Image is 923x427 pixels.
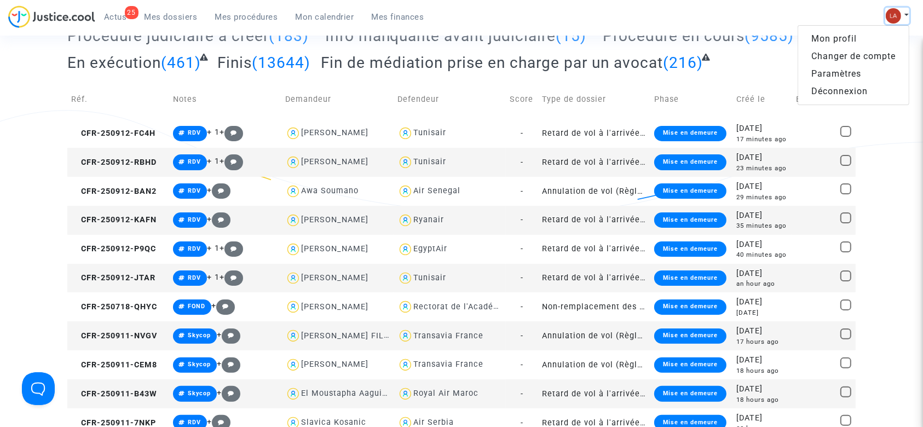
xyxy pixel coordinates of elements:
[538,379,650,408] td: Retard de vol à l'arrivée (Règlement CE n°261/2004)
[397,154,413,170] img: icon-user.svg
[207,157,220,166] span: + 1
[285,241,301,257] img: icon-user.svg
[538,148,650,177] td: Retard de vol à l'arrivée (hors UE - Convention de [GEOGRAPHIC_DATA])
[603,27,745,45] span: Procédure en cours
[285,154,301,170] img: icon-user.svg
[269,27,309,45] span: (183)
[521,273,523,282] span: -
[220,244,243,253] span: +
[207,417,230,426] span: +
[188,332,211,339] span: Skycop
[217,388,240,397] span: +
[654,183,726,199] div: Mise en demeure
[188,187,201,194] span: RDV
[654,299,726,315] div: Mise en demeure
[394,80,506,119] td: Defendeur
[296,12,354,22] span: Mon calendrier
[521,215,523,224] span: -
[413,418,454,427] div: Air Serbia
[663,54,703,72] span: (216)
[397,270,413,286] img: icon-user.svg
[397,212,413,228] img: icon-user.svg
[654,357,726,373] div: Mise en demeure
[521,360,523,370] span: -
[521,129,523,138] span: -
[736,135,788,144] div: 17 minutes ago
[736,164,788,173] div: 23 minutes ago
[104,12,127,22] span: Actus
[397,386,413,402] img: icon-user.svg
[220,157,243,166] span: +
[538,177,650,206] td: Annulation de vol (Règlement CE n°261/2004)
[538,350,650,379] td: Annulation de vol (Règlement CE n°261/2004)
[217,54,252,72] span: Finis
[252,54,310,72] span: (13644)
[301,331,394,341] div: [PERSON_NAME] FILET
[413,273,446,282] div: Tunisair
[71,244,156,253] span: CFR-250912-P9QC
[650,80,732,119] td: Phase
[736,325,788,337] div: [DATE]
[736,239,788,251] div: [DATE]
[215,12,278,22] span: Mes procédures
[211,301,235,310] span: +
[736,366,788,376] div: 18 hours ago
[207,215,230,224] span: +
[654,270,726,286] div: Mise en demeure
[325,27,556,45] span: Info manquante avant judiciaire
[413,215,444,224] div: Ryanair
[95,9,136,25] a: 25Actus
[736,395,788,405] div: 18 hours ago
[745,27,794,45] span: (9585)
[287,9,363,25] a: Mon calendrier
[413,186,460,195] div: Air Senegal
[736,308,788,318] div: [DATE]
[71,331,157,341] span: CFR-250911-NVGV
[413,302,553,311] div: Rectorat de l'Académie de Rennes
[413,128,446,137] div: Tunisair
[206,9,287,25] a: Mes procédures
[321,54,663,72] span: Fin de médiation prise en charge par un avocat
[736,193,788,202] div: 29 minutes ago
[413,360,483,369] div: Transavia France
[301,389,392,398] div: El Moustapha Aaguida
[397,299,413,315] img: icon-user.svg
[301,215,368,224] div: [PERSON_NAME]
[188,129,201,136] span: RDV
[207,186,230,195] span: +
[220,273,243,282] span: +
[413,157,446,166] div: Tunisair
[71,389,157,399] span: CFR-250911-B43W
[8,5,95,28] img: jc-logo.svg
[71,129,155,138] span: CFR-250912-FC4H
[285,212,301,228] img: icon-user.svg
[397,125,413,141] img: icon-user.svg
[188,303,206,310] span: FOND
[798,83,909,100] a: Déconnexion
[654,126,726,141] div: Mise en demeure
[538,80,650,119] td: Type de dossier
[71,187,157,196] span: CFR-250912-BAN2
[285,328,301,344] img: icon-user.svg
[521,331,523,341] span: -
[285,125,301,141] img: icon-user.svg
[736,250,788,259] div: 40 minutes ago
[207,273,220,282] span: + 1
[301,302,368,311] div: [PERSON_NAME]
[413,244,447,253] div: EgyptAir
[71,273,155,282] span: CFR-250912-JTAR
[521,244,523,253] span: -
[281,80,394,119] td: Demandeur
[188,361,211,368] span: Skycop
[363,9,433,25] a: Mes finances
[538,292,650,321] td: Non-remplacement des professeurs/enseignants absents
[188,245,201,252] span: RDV
[285,270,301,286] img: icon-user.svg
[736,221,788,230] div: 35 minutes ago
[71,302,157,311] span: CFR-250718-QHYC
[654,154,726,170] div: Mise en demeure
[736,123,788,135] div: [DATE]
[654,386,726,401] div: Mise en demeure
[217,359,240,368] span: +
[301,418,366,427] div: Slavica Kosanic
